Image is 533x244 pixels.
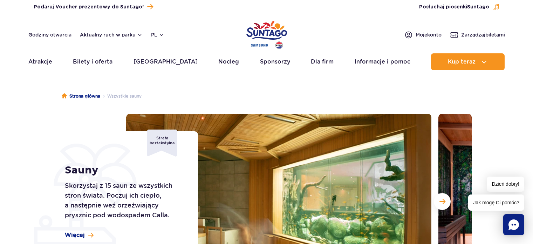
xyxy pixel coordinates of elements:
[65,231,85,239] span: Więcej
[62,93,100,100] a: Strona główna
[503,214,524,235] div: Chat
[461,31,505,38] span: Zarządzaj biletami
[448,59,476,65] span: Kup teraz
[419,4,500,11] button: Posłuchaj piosenkiSuntago
[419,4,489,11] span: Posłuchaj piosenki
[34,4,144,11] span: Podaruj Voucher prezentowy do Suntago!
[100,93,142,100] li: Wszystkie sauny
[134,53,198,70] a: [GEOGRAPHIC_DATA]
[355,53,410,70] a: Informacje i pomoc
[80,32,143,38] button: Aktualny ruch w parku
[404,31,442,39] a: Mojekonto
[487,177,524,192] span: Dzień dobry!
[65,181,182,220] p: Skorzystaj z 15 saun ze wszystkich stron świata. Poczuj ich ciepło, a następnie weź orzeźwiający ...
[260,53,290,70] a: Sponsorzy
[434,193,451,210] button: Następny slajd
[416,31,442,38] span: Moje konto
[450,31,505,39] a: Zarządzajbiletami
[246,18,287,50] a: Park of Poland
[431,53,505,70] button: Kup teraz
[468,194,524,211] span: Jak mogę Ci pomóc?
[73,53,112,70] a: Bilety i oferta
[65,231,94,239] a: Więcej
[147,130,177,157] div: Strefa beztekstylna
[151,31,164,38] button: pl
[218,53,239,70] a: Nocleg
[28,31,71,38] a: Godziny otwarcia
[34,2,153,12] a: Podaruj Voucher prezentowy do Suntago!
[65,164,182,177] h1: Sauny
[467,5,489,9] span: Suntago
[28,53,52,70] a: Atrakcje
[311,53,334,70] a: Dla firm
